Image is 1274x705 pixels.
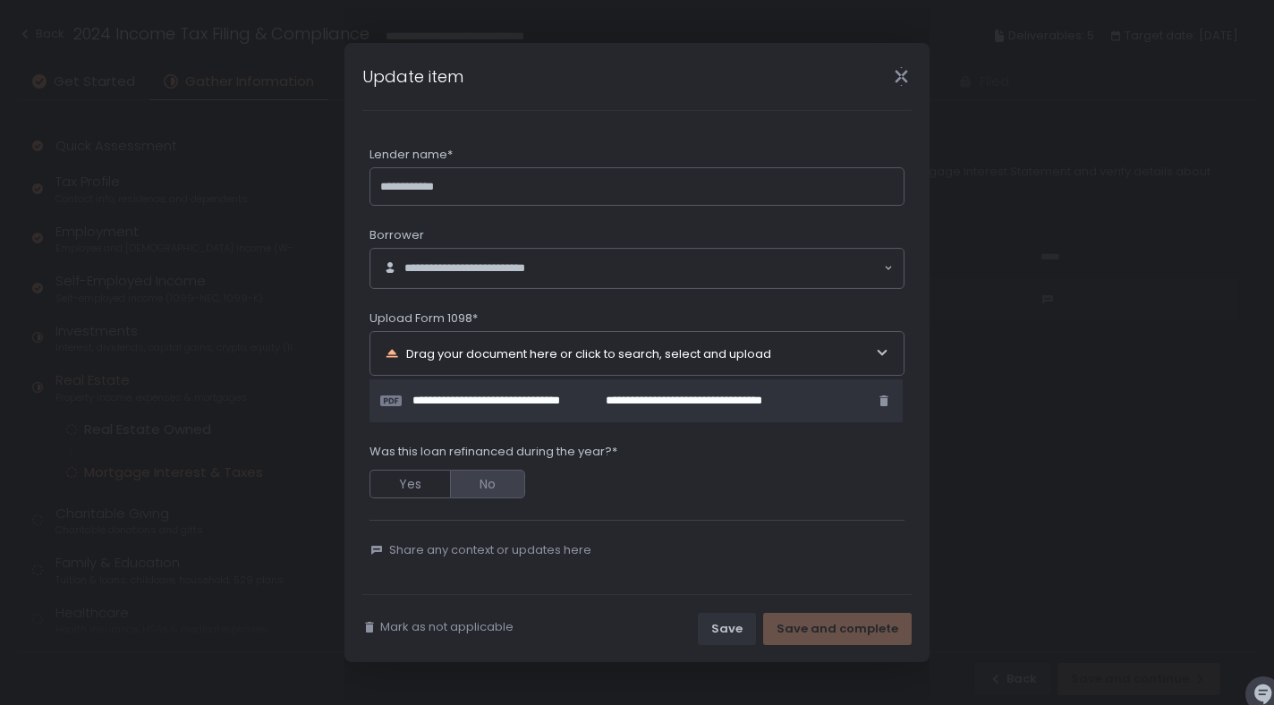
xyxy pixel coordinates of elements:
h1: Update item [362,64,463,89]
span: Was this loan refinanced during the year?* [369,444,617,460]
span: Borrower [369,227,424,243]
button: Yes [369,470,450,498]
span: Lender name* [369,147,453,163]
div: Save [711,621,743,637]
button: Save [698,613,756,645]
span: Share any context or updates here [389,542,591,558]
span: Upload Form 1098* [369,310,478,327]
button: Mark as not applicable [362,619,514,635]
button: No [450,470,525,498]
span: Mark as not applicable [380,619,514,635]
input: Search for option [575,259,882,277]
div: Close [872,66,930,87]
div: Search for option [370,249,904,288]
